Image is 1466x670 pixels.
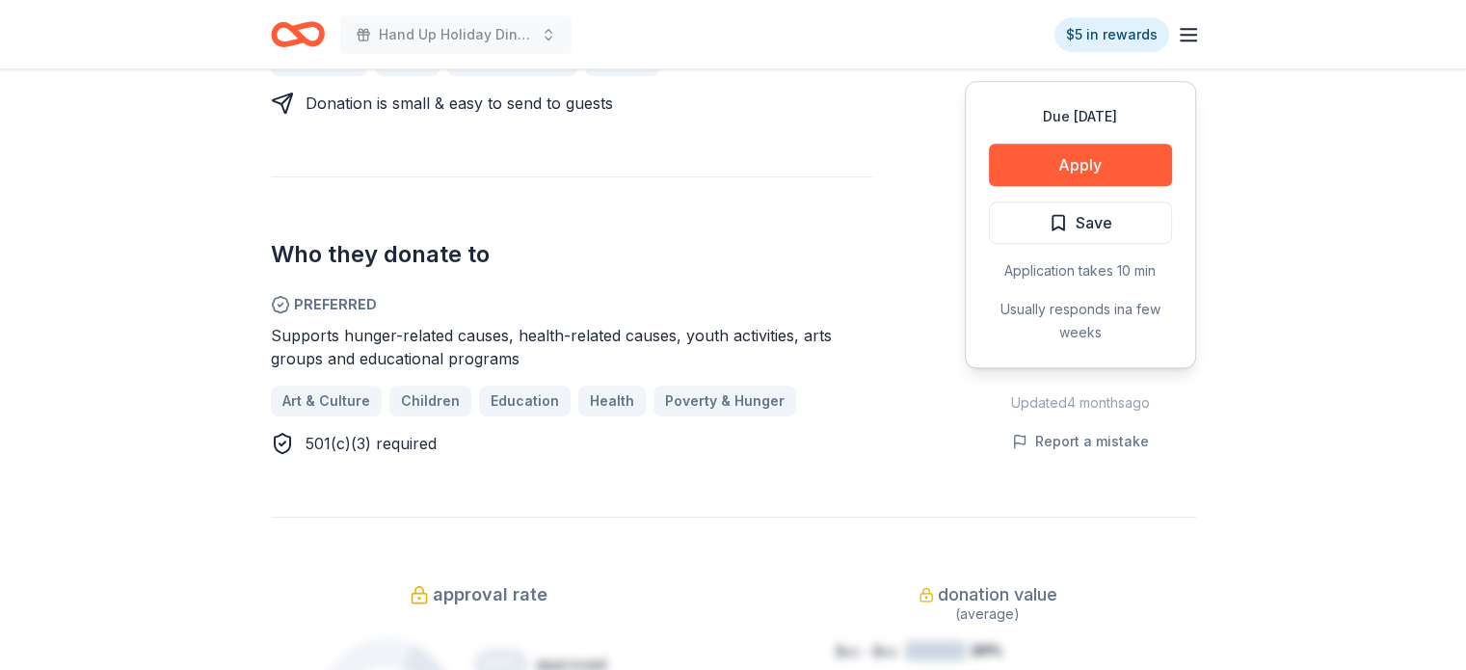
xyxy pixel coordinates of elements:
div: (average) [780,603,1196,626]
h2: Who they donate to [271,239,872,270]
span: Preferred [271,293,872,316]
div: Usually responds in a few weeks [989,298,1172,344]
div: Application takes 10 min [989,259,1172,282]
span: Health [590,389,634,413]
span: donation value [938,579,1057,610]
span: Save [1076,210,1112,235]
span: Hand Up Holiday Dinner and Auction [379,23,533,46]
button: Hand Up Holiday Dinner and Auction [340,15,572,54]
a: Health [578,386,646,416]
div: Due [DATE] [989,105,1172,128]
span: Supports hunger-related causes, health-related causes, youth activities, arts groups and educatio... [271,326,832,368]
tspan: $xx - $xx [836,643,897,659]
tspan: 20% [971,642,1002,658]
a: Poverty & Hunger [653,386,796,416]
span: 501(c)(3) required [306,434,437,453]
button: Save [989,201,1172,244]
button: Report a mistake [1012,430,1149,453]
span: Children [401,389,460,413]
div: Donation is small & easy to send to guests [306,92,613,115]
span: approval rate [433,579,547,610]
a: Home [271,12,325,57]
a: $5 in rewards [1054,17,1169,52]
span: Education [491,389,559,413]
a: Art & Culture [271,386,382,416]
span: Poverty & Hunger [665,389,785,413]
button: Apply [989,144,1172,186]
a: Education [479,386,571,416]
a: Children [389,386,471,416]
div: Updated 4 months ago [965,391,1196,415]
span: Art & Culture [282,389,370,413]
